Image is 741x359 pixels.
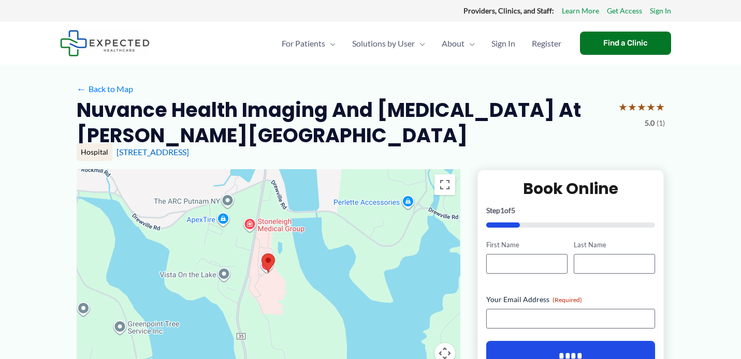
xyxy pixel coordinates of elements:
[433,25,483,62] a: AboutMenu Toggle
[282,25,325,62] span: For Patients
[463,6,554,15] strong: Providers, Clinics, and Staff:
[77,143,112,161] div: Hospital
[650,4,671,18] a: Sign In
[618,97,628,116] span: ★
[574,240,655,250] label: Last Name
[486,240,568,250] label: First Name
[434,174,455,195] button: Toggle fullscreen view
[464,25,475,62] span: Menu Toggle
[442,25,464,62] span: About
[273,25,344,62] a: For PatientsMenu Toggle
[645,116,655,130] span: 5.0
[77,97,610,148] h2: Nuvance Health Imaging and [MEDICAL_DATA] at [PERSON_NAME][GEOGRAPHIC_DATA]
[77,81,133,97] a: ←Back to Map
[657,116,665,130] span: (1)
[344,25,433,62] a: Solutions by UserMenu Toggle
[483,25,524,62] a: Sign In
[511,206,515,215] span: 5
[352,25,415,62] span: Solutions by User
[607,4,642,18] a: Get Access
[532,25,561,62] span: Register
[486,207,656,214] p: Step of
[656,97,665,116] span: ★
[637,97,646,116] span: ★
[117,147,189,157] a: [STREET_ADDRESS]
[60,30,150,56] img: Expected Healthcare Logo - side, dark font, small
[553,296,582,304] span: (Required)
[580,32,671,55] a: Find a Clinic
[415,25,425,62] span: Menu Toggle
[325,25,336,62] span: Menu Toggle
[77,84,86,94] span: ←
[500,206,504,215] span: 1
[491,25,515,62] span: Sign In
[524,25,570,62] a: Register
[646,97,656,116] span: ★
[628,97,637,116] span: ★
[486,178,656,199] h2: Book Online
[486,294,656,305] label: Your Email Address
[562,4,599,18] a: Learn More
[273,25,570,62] nav: Primary Site Navigation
